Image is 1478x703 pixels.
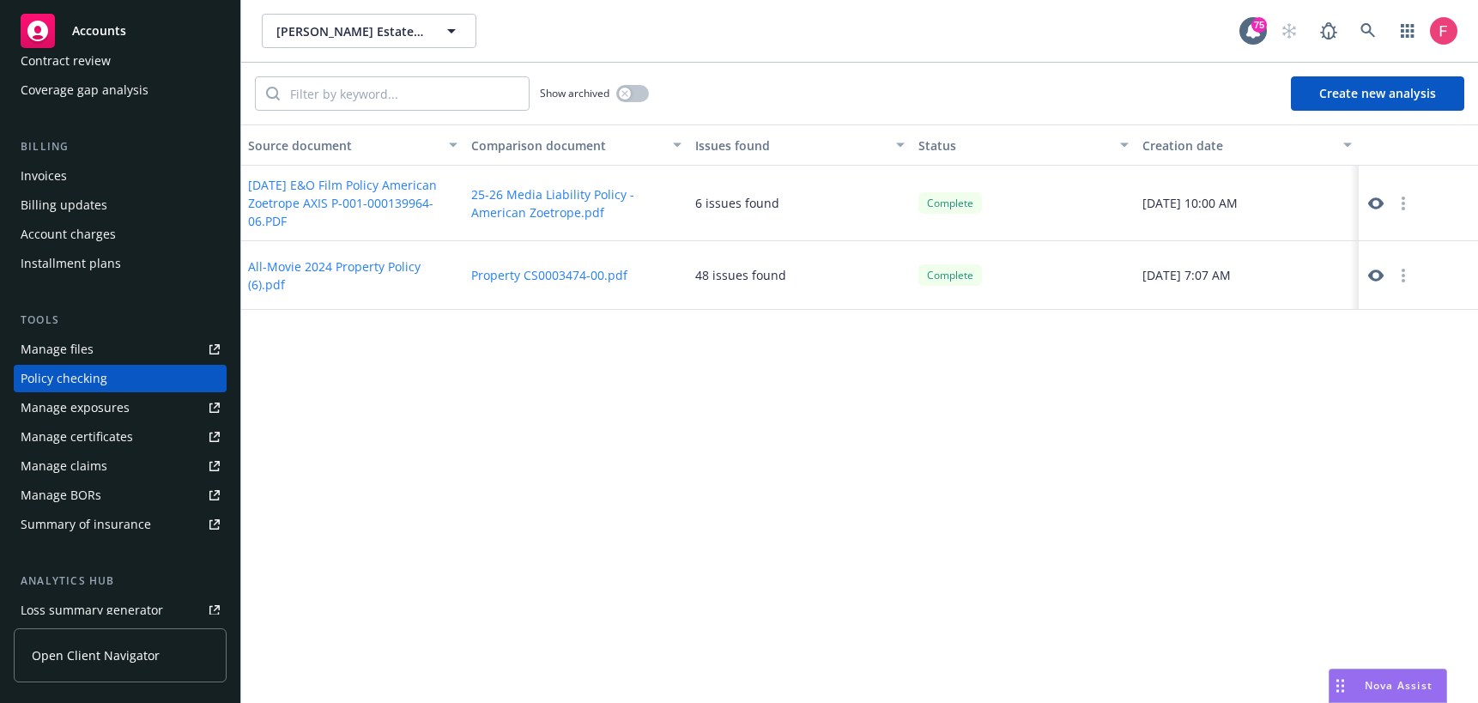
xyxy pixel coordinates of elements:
a: Start snowing [1272,14,1306,48]
a: Manage files [14,336,227,363]
a: Switch app [1390,14,1425,48]
div: Account charges [21,221,116,248]
div: Source document [248,136,439,155]
a: Report a Bug [1311,14,1346,48]
button: Status [912,124,1135,166]
a: Manage claims [14,452,227,480]
img: photo [1430,17,1457,45]
div: Issues found [695,136,886,155]
span: Show archived [540,86,609,100]
span: Open Client Navigator [32,646,160,664]
div: Tools [14,312,227,329]
a: Accounts [14,7,227,55]
svg: Search [266,87,280,100]
a: Billing updates [14,191,227,219]
span: Accounts [72,24,126,38]
button: Issues found [688,124,912,166]
a: Installment plans [14,250,227,277]
div: Billing updates [21,191,107,219]
div: Analytics hub [14,573,227,590]
div: Complete [918,264,982,286]
a: Account charges [14,221,227,248]
a: Contract review [14,47,227,75]
a: Search [1351,14,1385,48]
div: Installment plans [21,250,121,277]
button: Source document [241,124,464,166]
a: Invoices [14,162,227,190]
a: Policy checking [14,365,227,392]
span: [PERSON_NAME] Estate Winery, Inc. [276,22,425,40]
div: Manage exposures [21,394,130,421]
button: All-Movie 2024 Property Policy (6).pdf [248,258,457,294]
div: Billing [14,138,227,155]
button: Comparison document [464,124,688,166]
div: Comparison document [471,136,662,155]
div: Coverage gap analysis [21,76,148,104]
div: Contract review [21,47,111,75]
a: Manage BORs [14,482,227,509]
div: 75 [1251,17,1267,33]
span: Nova Assist [1365,678,1433,693]
div: Manage files [21,336,94,363]
a: Summary of insurance [14,511,227,538]
div: Status [918,136,1109,155]
a: Loss summary generator [14,597,227,624]
div: 48 issues found [695,266,786,284]
a: Manage exposures [14,394,227,421]
button: 25-26 Media Liability Policy - American Zoetrope.pdf [471,185,681,221]
div: Policy checking [21,365,107,392]
div: Creation date [1142,136,1333,155]
div: Manage BORs [21,482,101,509]
a: Coverage gap analysis [14,76,227,104]
button: [DATE] E&O Film Policy American Zoetrope AXIS P-001-000139964-06.PDF [248,176,457,230]
div: Invoices [21,162,67,190]
div: Summary of insurance [21,511,151,538]
div: Manage certificates [21,423,133,451]
button: [PERSON_NAME] Estate Winery, Inc. [262,14,476,48]
div: Manage claims [21,452,107,480]
button: Creation date [1136,124,1359,166]
div: Complete [918,192,982,214]
a: Manage certificates [14,423,227,451]
input: Filter by keyword... [280,77,529,110]
div: Drag to move [1330,670,1351,702]
div: [DATE] 10:00 AM [1136,166,1359,241]
button: Create new analysis [1291,76,1464,111]
div: 6 issues found [695,194,779,212]
button: Nova Assist [1329,669,1447,703]
div: Loss summary generator [21,597,163,624]
button: Property CS0003474-00.pdf [471,266,627,284]
div: [DATE] 7:07 AM [1136,241,1359,310]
